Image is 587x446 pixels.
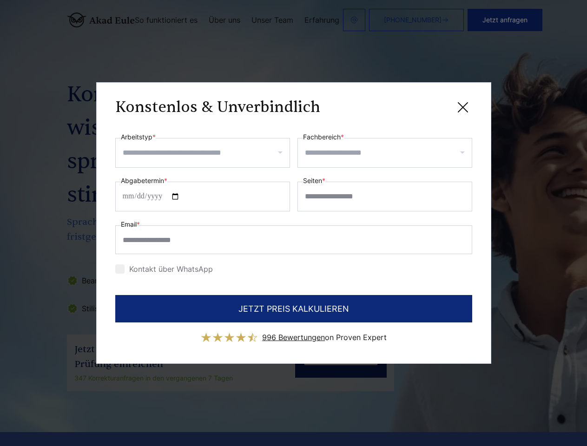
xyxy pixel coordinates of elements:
[121,131,156,143] label: Arbeitstyp
[262,330,387,345] div: on Proven Expert
[115,264,213,274] label: Kontakt über WhatsApp
[121,175,167,186] label: Abgabetermin
[262,333,325,342] span: 996 Bewertungen
[121,219,140,230] label: Email
[115,98,320,117] h3: Konstenlos & Unverbindlich
[115,295,472,322] button: JETZT PREIS KALKULIEREN
[303,175,325,186] label: Seiten
[303,131,344,143] label: Fachbereich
